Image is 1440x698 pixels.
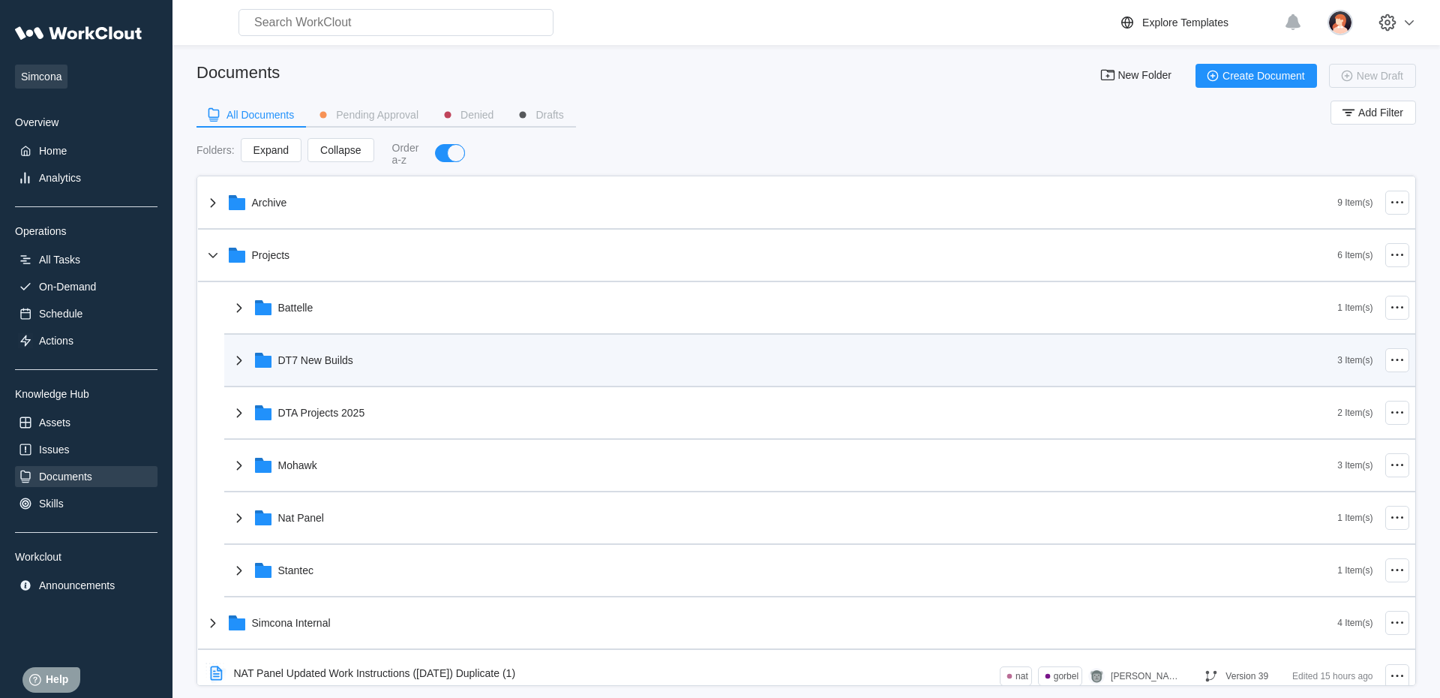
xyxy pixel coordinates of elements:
[1329,64,1416,88] button: New Draft
[278,302,313,314] div: Battelle
[39,335,73,347] div: Actions
[253,145,289,155] span: Expand
[15,167,157,188] a: Analytics
[252,197,287,209] div: Archive
[278,407,365,419] div: DTA Projects 2025
[15,140,157,161] a: Home
[241,138,301,162] button: Expand
[196,144,235,156] div: Folders :
[1222,71,1305,81] span: Create Document
[1337,302,1372,313] div: 1 Item(s)
[430,104,505,126] button: Denied
[1090,64,1183,88] button: New Folder
[234,667,516,679] div: NAT Panel Updated Work Instructions ([DATE]) Duplicate (1)
[252,617,331,629] div: Simcona Internal
[460,110,493,120] div: Denied
[1088,668,1105,684] img: gorilla.png
[1337,355,1372,366] div: 3 Item(s)
[15,303,157,324] a: Schedule
[39,471,92,483] div: Documents
[15,439,157,460] a: Issues
[39,145,67,157] div: Home
[15,551,157,563] div: Workclout
[392,142,421,166] div: Order a-z
[535,110,563,120] div: Drafts
[39,308,82,320] div: Schedule
[1337,197,1372,208] div: 9 Item(s)
[1292,667,1372,685] div: Edited 15 hours ago
[39,254,80,266] div: All Tasks
[1142,17,1228,29] div: Explore Templates
[1357,71,1403,81] span: New Draft
[278,354,353,366] div: DT7 New Builds
[278,512,324,524] div: Nat Panel
[39,444,69,456] div: Issues
[320,145,361,155] span: Collapse
[15,575,157,596] a: Announcements
[1337,460,1372,471] div: 3 Item(s)
[1054,671,1078,681] div: gorbel
[1337,618,1372,628] div: 4 Item(s)
[15,493,157,514] a: Skills
[307,138,373,162] button: Collapse
[39,281,96,293] div: On-Demand
[238,9,553,36] input: Search WorkClout
[1337,408,1372,418] div: 2 Item(s)
[1015,671,1028,681] div: nat
[15,412,157,433] a: Assets
[1225,671,1268,681] div: Version 39
[1327,10,1353,35] img: user-2.png
[1111,671,1178,681] div: [PERSON_NAME]
[15,225,157,237] div: Operations
[1337,565,1372,576] div: 1 Item(s)
[336,110,418,120] div: Pending Approval
[39,498,64,510] div: Skills
[15,276,157,297] a: On-Demand
[1195,64,1317,88] button: Create Document
[39,417,70,429] div: Assets
[15,65,67,89] span: Simcona
[505,104,575,126] button: Drafts
[15,466,157,487] a: Documents
[226,110,294,120] div: All Documents
[1337,250,1372,260] div: 6 Item(s)
[278,459,317,471] div: Mohawk
[15,330,157,351] a: Actions
[252,249,290,261] div: Projects
[1358,107,1403,118] span: Add Filter
[39,172,81,184] div: Analytics
[1118,14,1276,32] a: Explore Templates
[15,388,157,400] div: Knowledge Hub
[15,249,157,270] a: All Tasks
[278,564,313,576] div: Stantec
[1117,70,1171,82] span: New Folder
[306,104,430,126] button: Pending Approval
[196,104,306,126] button: All Documents
[1330,101,1416,125] button: Add Filter
[1337,513,1372,523] div: 1 Item(s)
[15,116,157,128] div: Overview
[39,579,115,591] div: Announcements
[196,63,280,83] div: Documents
